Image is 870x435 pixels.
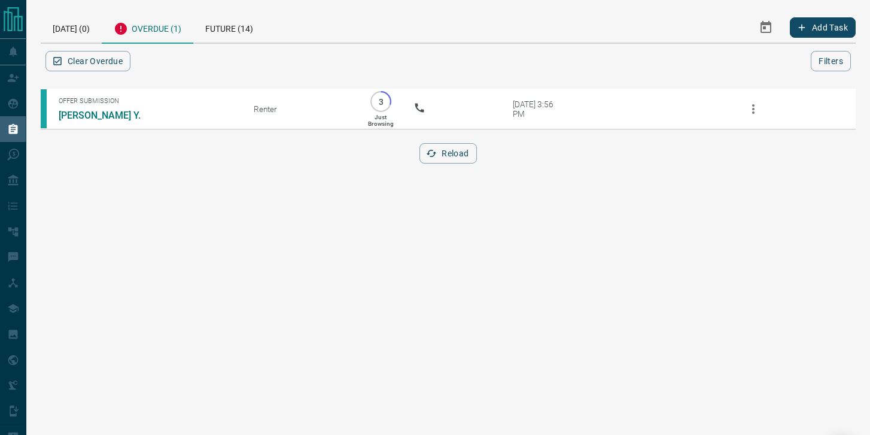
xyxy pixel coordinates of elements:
[45,51,130,71] button: Clear Overdue
[254,104,348,114] div: Renter
[102,12,193,44] div: Overdue (1)
[193,12,265,43] div: Future (14)
[59,110,148,121] a: [PERSON_NAME] Y.
[419,143,476,164] button: Reload
[752,13,780,42] button: Select Date Range
[41,89,47,128] div: condos.ca
[368,114,394,127] p: Just Browsing
[59,97,236,105] span: Offer Submission
[376,97,385,106] p: 3
[790,17,856,38] button: Add Task
[513,99,564,119] div: [DATE] 3:56 PM
[41,12,102,43] div: [DATE] (0)
[811,51,851,71] button: Filters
